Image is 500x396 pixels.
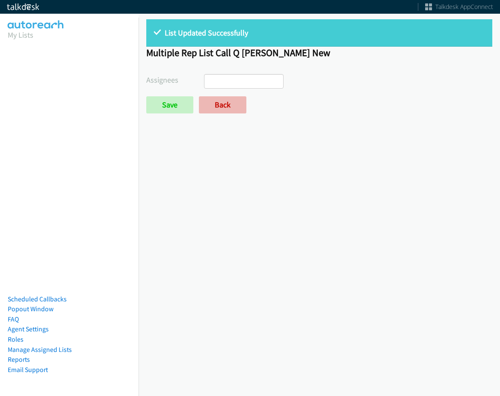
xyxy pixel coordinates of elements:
[8,345,72,354] a: Manage Assigned Lists
[146,96,193,113] input: Save
[8,315,19,323] a: FAQ
[8,325,49,333] a: Agent Settings
[425,3,493,11] a: Talkdesk AppConnect
[146,47,492,59] h1: Multiple Rep List Call Q [PERSON_NAME] New
[154,27,485,39] p: List Updated Successfully
[8,335,24,343] a: Roles
[8,355,30,363] a: Reports
[8,295,67,303] a: Scheduled Callbacks
[8,305,53,313] a: Popout Window
[8,366,48,374] a: Email Support
[146,74,204,86] label: Assignees
[8,30,33,40] a: My Lists
[199,96,246,113] a: Back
